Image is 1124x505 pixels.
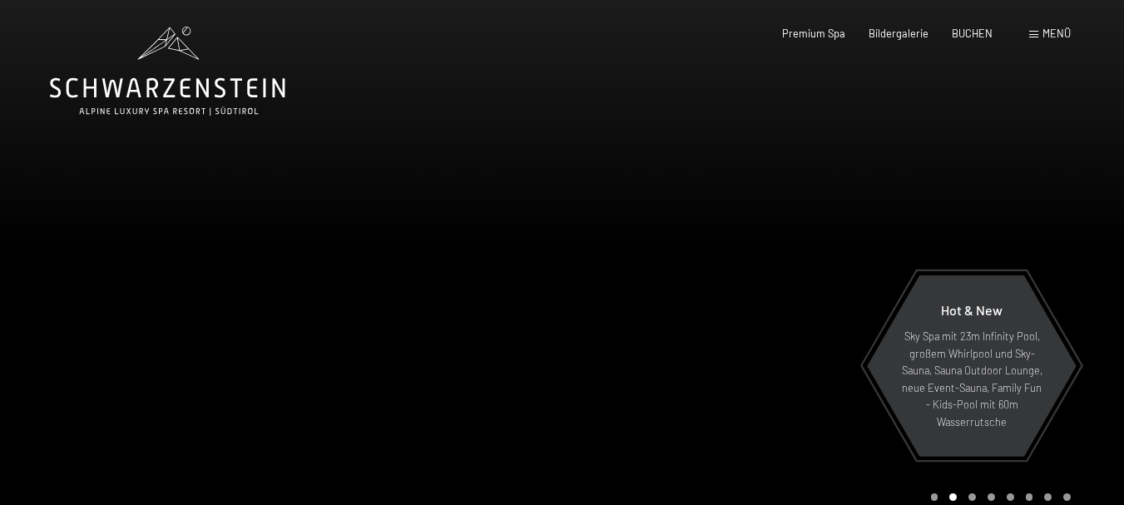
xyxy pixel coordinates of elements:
[925,493,1071,501] div: Carousel Pagination
[782,27,845,40] a: Premium Spa
[1007,493,1014,501] div: Carousel Page 5
[1044,493,1052,501] div: Carousel Page 7
[1063,493,1071,501] div: Carousel Page 8
[952,27,993,40] a: BUCHEN
[941,302,1003,318] span: Hot & New
[949,493,957,501] div: Carousel Page 2 (Current Slide)
[988,493,995,501] div: Carousel Page 4
[1042,27,1071,40] span: Menü
[866,275,1077,458] a: Hot & New Sky Spa mit 23m Infinity Pool, großem Whirlpool und Sky-Sauna, Sauna Outdoor Lounge, ne...
[1026,493,1033,501] div: Carousel Page 6
[968,493,976,501] div: Carousel Page 3
[899,328,1044,430] p: Sky Spa mit 23m Infinity Pool, großem Whirlpool und Sky-Sauna, Sauna Outdoor Lounge, neue Event-S...
[869,27,928,40] a: Bildergalerie
[931,493,938,501] div: Carousel Page 1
